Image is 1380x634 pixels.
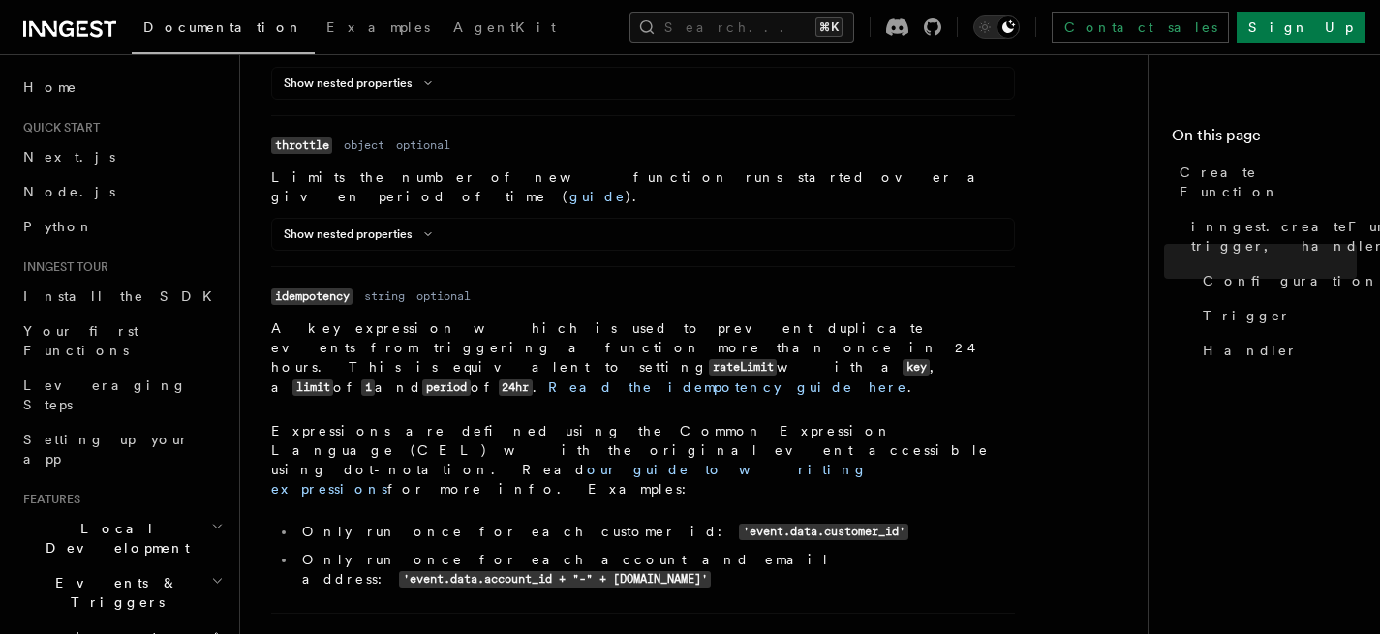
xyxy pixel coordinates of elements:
span: Next.js [23,149,115,165]
a: Leveraging Steps [15,368,228,422]
a: Setting up your app [15,422,228,476]
span: Python [23,219,94,234]
a: Contact sales [1052,12,1229,43]
button: Show nested properties [284,226,440,242]
dd: object [344,137,384,153]
a: Handler [1195,333,1357,368]
span: Create Function [1180,163,1357,201]
a: Read the idempotency guide here [548,379,907,395]
a: Trigger [1195,298,1357,333]
a: Create Function [1172,155,1357,209]
a: Documentation [132,6,315,54]
span: Quick start [15,120,100,136]
span: Examples [326,19,430,35]
a: Next.js [15,139,228,174]
span: Leveraging Steps [23,377,187,412]
h4: On this page [1172,124,1357,155]
button: Show nested properties [284,75,440,91]
code: 'event.data.account_id + "-" + [DOMAIN_NAME]' [399,571,711,588]
dd: optional [416,288,471,304]
span: Inngest tour [15,259,108,275]
button: Search...⌘K [629,12,854,43]
li: Only run once for each customer id: [296,522,1015,542]
span: Install the SDK [23,288,224,304]
button: Events & Triggers [15,565,228,619]
a: Install the SDK [15,279,228,314]
span: Handler [1203,341,1298,360]
dd: optional [396,137,450,153]
a: guide [569,189,626,204]
code: 'event.data.customer_id' [739,524,908,540]
a: Examples [315,6,442,52]
span: Configuration [1203,271,1379,290]
p: Expressions are defined using the Common Expression Language (CEL) with the original event access... [271,421,1015,498]
a: Node.js [15,174,228,209]
li: Only run once for each account and email address: [296,550,1015,589]
span: Home [23,77,77,97]
span: Setting up your app [23,432,190,467]
code: 24hr [499,379,533,396]
a: Python [15,209,228,244]
code: key [903,359,930,376]
button: Local Development [15,511,228,565]
a: Sign Up [1237,12,1365,43]
span: Features [15,492,80,507]
span: Your first Functions [23,323,138,358]
dd: string [364,288,405,304]
span: Trigger [1203,306,1291,325]
code: idempotency [271,288,353,305]
span: Documentation [143,19,303,35]
a: Configuration [1195,263,1357,298]
a: inngest.createFunction(configuration, trigger, handler): InngestFunction [1183,209,1357,263]
a: Home [15,70,228,105]
code: 1 [361,379,375,396]
span: AgentKit [453,19,556,35]
span: Node.js [23,184,115,199]
p: A key expression which is used to prevent duplicate events from triggering a function more than o... [271,318,1015,398]
a: our guide to writing expressions [271,462,868,497]
button: Toggle dark mode [973,15,1020,39]
code: rateLimit [709,359,777,376]
code: period [422,379,470,396]
kbd: ⌘K [815,17,843,37]
code: throttle [271,137,332,154]
a: AgentKit [442,6,567,52]
span: Local Development [15,519,211,558]
span: Events & Triggers [15,573,211,612]
code: limit [292,379,333,396]
p: Limits the number of new function runs started over a given period of time ( ). [271,167,1015,206]
a: Your first Functions [15,314,228,368]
